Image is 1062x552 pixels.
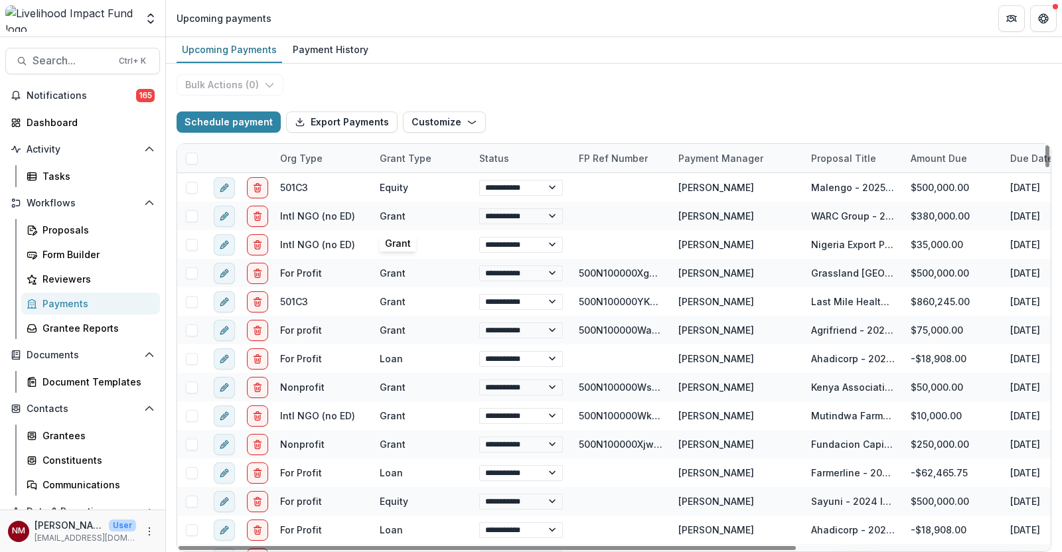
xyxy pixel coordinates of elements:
div: Malengo - 2025 Investment [811,180,895,194]
div: Grant [380,380,406,394]
div: Form Builder [42,247,149,261]
button: edit [214,263,235,284]
div: Loan [380,352,403,366]
div: Sayuni - 2024 Investment [811,494,895,508]
div: For Profit [280,266,322,280]
div: $500,000.00 [903,173,1002,202]
div: Org type [272,144,372,172]
div: Agrifriend - 2025 Follow on funding [811,323,895,337]
a: Grantee Reports [21,317,160,339]
div: Amount Due [903,144,1002,172]
div: [PERSON_NAME] [678,437,754,451]
button: More [141,523,157,539]
div: [PERSON_NAME] [678,180,754,194]
button: Get Help [1030,5,1057,32]
a: Document Templates [21,371,160,393]
div: Grantees [42,429,149,443]
a: Reviewers [21,268,160,290]
div: Nonprofit [280,380,325,394]
img: Livelihood Impact Fund logo [5,5,136,32]
div: Nonprofit [280,437,325,451]
div: $250,000.00 [903,430,1002,458]
div: [PERSON_NAME] [678,295,754,309]
a: Payment History [287,37,374,63]
span: Workflows [27,198,139,209]
div: 500N100000XgsFYIAZ [579,266,662,280]
div: 500N100000YK6H2IAL [579,295,662,309]
button: delete [247,348,268,370]
div: Constituents [42,453,149,467]
a: Payments [21,293,160,314]
div: [PERSON_NAME] [678,352,754,366]
div: Intl NGO (no ED) [280,238,355,251]
a: Dashboard [5,111,160,133]
button: Open Contacts [5,398,160,419]
button: Open Activity [5,139,160,160]
button: edit [214,320,235,341]
div: For profit [280,494,322,508]
div: -$18,908.00 [903,344,1002,373]
div: Intl NGO (no ED) [280,409,355,423]
button: edit [214,434,235,455]
div: Njeri Muthuri [12,527,25,535]
div: Grant [380,409,406,423]
div: $10,000.00 [903,401,1002,430]
div: -$62,465.75 [903,458,1002,487]
div: WARC Group - 2025 Investment [811,209,895,223]
div: FP Ref Number [571,144,670,172]
button: Open entity switcher [141,5,160,32]
button: Open Workflows [5,192,160,214]
button: delete [247,177,268,198]
button: Notifications165 [5,85,160,106]
div: $500,000.00 [903,487,1002,516]
button: Bulk Actions (0) [177,74,283,96]
span: Notifications [27,90,136,102]
button: Export Payments [286,111,398,133]
span: 165 [136,89,155,102]
div: Payments [42,297,149,310]
button: edit [214,234,235,255]
button: edit [214,177,235,198]
div: 500N100000WanXfIAJ [579,323,662,337]
button: delete [247,377,268,398]
div: Proposal Title [803,144,903,172]
div: Equity [380,180,408,194]
div: For profit [280,323,322,337]
div: FP Ref Number [571,151,656,165]
button: delete [247,519,268,541]
div: Grant Type [372,144,471,172]
button: edit [214,462,235,484]
button: Partners [998,5,1025,32]
div: [PERSON_NAME] [678,266,754,280]
span: Activity [27,144,139,155]
div: Fundacion Capital - 2025 Acredita program [811,437,895,451]
div: Status [471,151,517,165]
button: delete [247,491,268,512]
a: Form Builder [21,243,160,265]
div: Farmerline - 2024 Loan [811,466,895,480]
p: [EMAIL_ADDRESS][DOMAIN_NAME] [35,532,136,544]
button: edit [214,491,235,512]
div: Kenya Association of Manufacturers - 2025 GTKY Grant [811,380,895,394]
span: Data & Reporting [27,506,139,517]
div: Proposals [42,223,149,237]
div: Payment Manager [670,151,771,165]
div: [PERSON_NAME] [678,494,754,508]
div: [PERSON_NAME] [678,380,754,394]
div: $860,245.00 [903,287,1002,316]
button: Open Documents [5,344,160,366]
div: Amount Due [903,151,975,165]
a: Communications [21,474,160,496]
div: $75,000.00 [903,316,1002,344]
div: Last Mile Health - 2025 Grant [811,295,895,309]
div: Grant [380,266,406,280]
button: edit [214,519,235,541]
a: Upcoming Payments [177,37,282,63]
p: [PERSON_NAME] [35,518,104,532]
div: Intl NGO (no ED) [280,209,355,223]
p: User [109,519,136,531]
div: Grant [380,209,406,223]
div: Payment Manager [670,144,803,172]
